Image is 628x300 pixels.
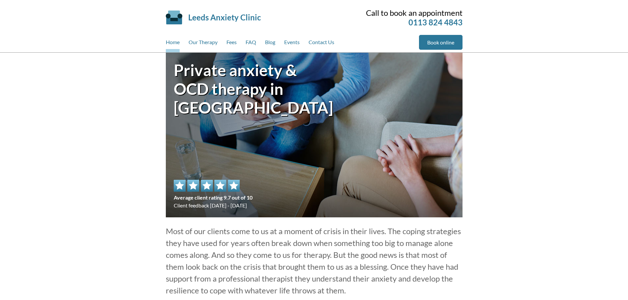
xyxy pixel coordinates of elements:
[174,194,253,202] span: Average client rating 9.7 out of 10
[265,35,275,52] a: Blog
[188,13,261,22] a: Leeds Anxiety Clinic
[174,180,240,192] img: 5 star rating
[166,35,180,52] a: Home
[408,17,463,27] a: 0113 824 4843
[419,35,463,50] a: Book online
[309,35,334,52] a: Contact Us
[174,61,314,117] h1: Private anxiety & OCD therapy in [GEOGRAPHIC_DATA]
[166,225,463,296] p: Most of our clients come to us at a moment of crisis in their lives. The coping strategies they h...
[246,35,256,52] a: FAQ
[284,35,300,52] a: Events
[174,180,253,209] div: Client feedback [DATE] - [DATE]
[189,35,218,52] a: Our Therapy
[226,35,237,52] a: Fees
